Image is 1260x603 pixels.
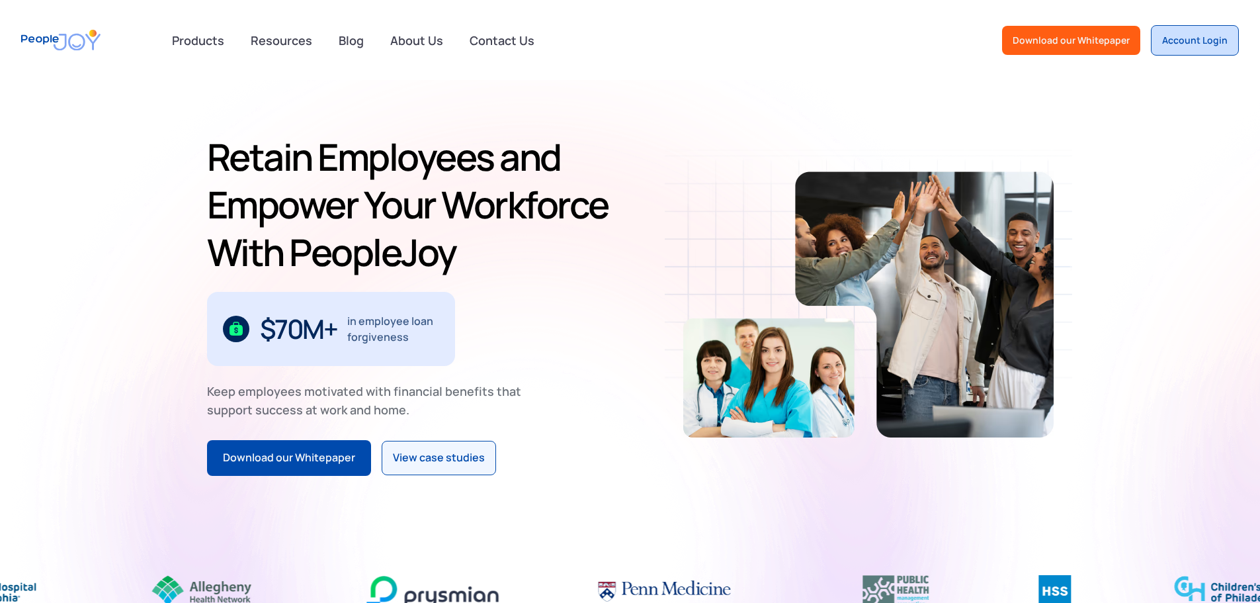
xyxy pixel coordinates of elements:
[21,21,101,59] a: home
[207,292,455,366] div: 1 / 3
[347,313,439,345] div: in employee loan forgiveness
[164,27,232,54] div: Products
[223,449,355,467] div: Download our Whitepaper
[1162,34,1228,47] div: Account Login
[260,318,337,340] div: $70M+
[795,171,1054,438] img: Retain-Employees-PeopleJoy
[1002,26,1140,55] a: Download our Whitepaper
[1151,25,1239,56] a: Account Login
[207,440,371,476] a: Download our Whitepaper
[243,26,320,55] a: Resources
[393,449,485,467] div: View case studies
[683,318,855,438] img: Retain-Employees-PeopleJoy
[331,26,372,55] a: Blog
[1013,34,1130,47] div: Download our Whitepaper
[462,26,542,55] a: Contact Us
[207,133,625,276] h1: Retain Employees and Empower Your Workforce With PeopleJoy
[382,441,496,475] a: View case studies
[382,26,451,55] a: About Us
[207,382,532,419] div: Keep employees motivated with financial benefits that support success at work and home.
